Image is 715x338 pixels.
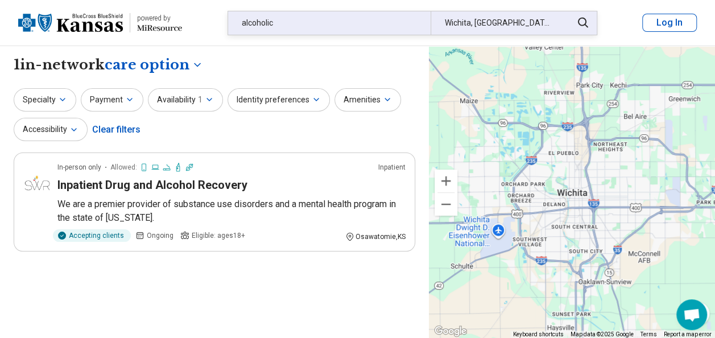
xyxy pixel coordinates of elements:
a: Report a map error [664,331,712,337]
button: Zoom out [435,193,457,216]
p: We are a premier provider of substance use disorders and a mental health program in the state of ... [57,197,406,225]
div: Wichita, [GEOGRAPHIC_DATA] [431,11,565,35]
div: powered by [137,13,182,23]
div: Osawatomie , KS [345,232,406,242]
img: Blue Cross Blue Shield Kansas [18,9,123,36]
span: care option [105,55,189,75]
button: Identity preferences [228,88,330,112]
button: Log In [642,14,697,32]
p: Inpatient [378,162,406,172]
button: Zoom in [435,170,457,192]
span: Eligible: ages 18+ [192,230,245,241]
button: Accessibility [14,118,88,141]
button: Specialty [14,88,76,112]
a: Terms (opens in new tab) [640,331,657,337]
div: Accepting clients [53,229,131,242]
span: Allowed: [110,162,137,172]
a: Blue Cross Blue Shield Kansaspowered by [18,9,182,36]
span: Map data ©2025 Google [571,331,634,337]
h3: Inpatient Drug and Alcohol Recovery [57,177,247,193]
button: Amenities [334,88,401,112]
h1: 1 in-network [14,55,203,75]
button: Care options [105,55,203,75]
button: Availability1 [148,88,223,112]
div: Clear filters [92,116,140,143]
span: Ongoing [147,230,173,241]
span: 1 [198,94,202,106]
a: Open chat [676,299,707,330]
div: alcoholic [228,11,431,35]
p: In-person only [57,162,101,172]
button: Payment [81,88,143,112]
